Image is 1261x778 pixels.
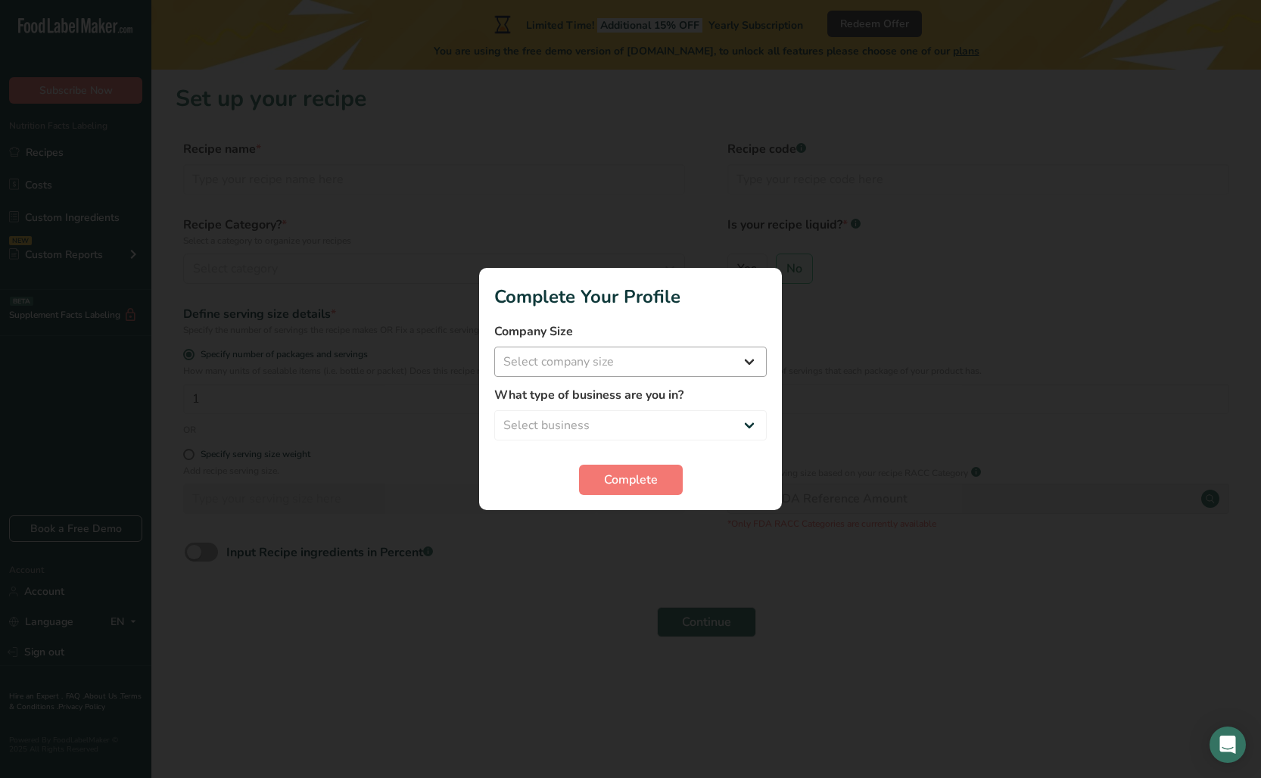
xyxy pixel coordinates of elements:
div: Open Intercom Messenger [1210,727,1246,763]
label: Company Size [494,322,767,341]
label: What type of business are you in? [494,386,767,404]
h1: Complete Your Profile [494,283,767,310]
span: Complete [604,471,658,489]
button: Complete [579,465,683,495]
